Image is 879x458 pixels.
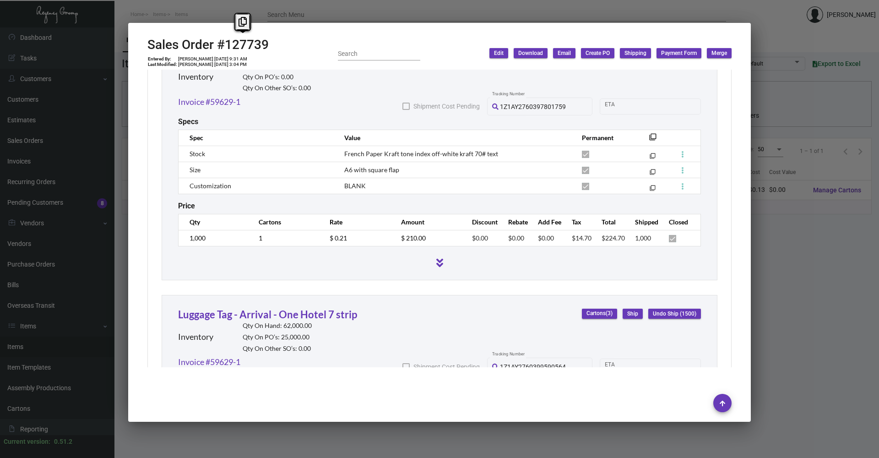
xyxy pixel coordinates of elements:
[243,322,312,330] h2: Qty On Hand: 62,000.00
[514,48,548,58] button: Download
[711,49,727,57] span: Merge
[529,214,563,230] th: Add Fee
[518,49,543,57] span: Download
[499,214,529,230] th: Rebate
[641,363,685,370] input: End date
[653,310,696,318] span: Undo Ship (1500)
[344,166,399,174] span: A6 with square flap
[178,202,195,210] h2: Price
[508,234,524,242] span: $0.00
[147,56,178,62] td: Entered By:
[648,309,701,319] button: Undo Ship (1500)
[178,117,198,126] h2: Specs
[463,214,499,230] th: Discount
[179,214,250,230] th: Qty
[489,48,508,58] button: Edit
[602,234,625,242] span: $224.70
[335,130,573,146] th: Value
[558,49,571,57] span: Email
[178,356,240,368] a: Invoice #59629-1
[572,234,591,242] span: $14.70
[472,234,488,242] span: $0.00
[605,103,633,110] input: Start date
[660,214,701,230] th: Closed
[563,214,592,230] th: Tax
[178,308,357,321] a: Luggage Tag - Arrival - One Hotel 7 strip
[54,437,72,447] div: 0.51.2
[250,214,320,230] th: Cartons
[243,73,311,81] h2: Qty On PO’s: 0.00
[650,171,656,177] mat-icon: filter_none
[707,48,732,58] button: Merge
[626,214,660,230] th: Shipped
[179,130,335,146] th: Spec
[661,49,697,57] span: Payment Form
[243,84,311,92] h2: Qty On Other SO’s: 0.00
[178,72,213,82] h2: Inventory
[586,49,610,57] span: Create PO
[538,234,554,242] span: $0.00
[239,17,247,27] i: Copy
[641,103,685,110] input: End date
[573,130,635,146] th: Permanent
[586,310,613,317] span: Cartons
[344,182,366,190] span: BLANK
[190,166,201,174] span: Size
[147,37,269,53] h2: Sales Order #127739
[553,48,575,58] button: Email
[190,182,231,190] span: Customization
[657,48,701,58] button: Payment Form
[178,62,248,67] td: [PERSON_NAME] [DATE] 3:04 PM
[606,311,613,317] span: (3)
[605,363,633,370] input: Start date
[500,103,566,110] span: 1Z1AY2760397801759
[190,150,205,158] span: Stock
[413,101,480,112] span: Shipment Cost Pending
[178,56,248,62] td: [PERSON_NAME] [DATE] 9:31 AM
[178,96,240,108] a: Invoice #59629-1
[344,150,498,158] span: French Paper Kraft tone index off-white kraft 70# text
[4,437,50,447] div: Current version:
[620,48,651,58] button: Shipping
[623,309,643,319] button: Ship
[500,363,566,371] span: 1Z1AY2760399590564
[635,234,651,242] span: 1,000
[243,345,312,353] h2: Qty On Other SO’s: 0.00
[392,214,463,230] th: Amount
[413,361,480,372] span: Shipment Cost Pending
[649,136,657,143] mat-icon: filter_none
[650,187,656,193] mat-icon: filter_none
[624,49,646,57] span: Shipping
[650,155,656,161] mat-icon: filter_none
[582,309,617,319] button: Cartons(3)
[320,214,391,230] th: Rate
[243,333,312,341] h2: Qty On PO’s: 25,000.00
[494,49,504,57] span: Edit
[147,62,178,67] td: Last Modified:
[592,214,626,230] th: Total
[627,310,638,318] span: Ship
[581,48,614,58] button: Create PO
[178,332,213,342] h2: Inventory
